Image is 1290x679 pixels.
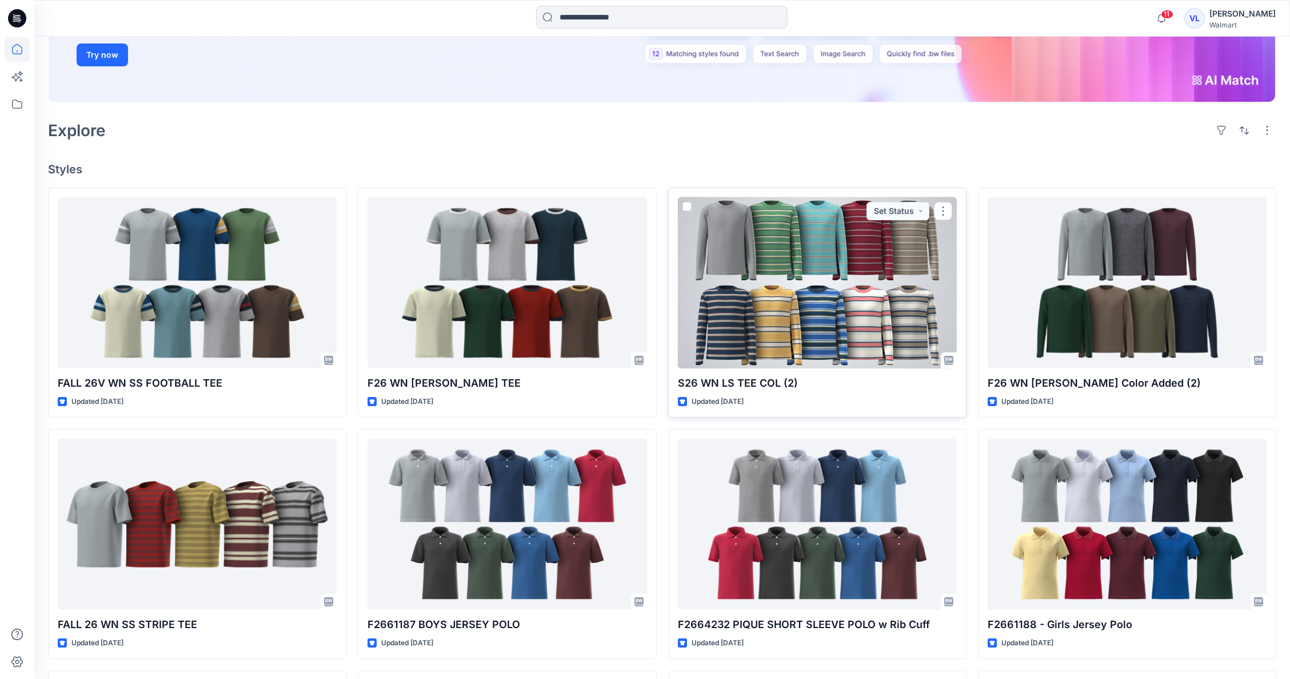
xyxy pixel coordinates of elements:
a: F2661188 - Girls Jersey Polo [988,439,1267,610]
a: FALL 26 WN SS STRIPE TEE [58,439,337,610]
p: F2661188 - Girls Jersey Polo [988,617,1267,633]
p: FALL 26V WN SS FOOTBALL TEE [58,375,337,391]
span: 11 [1161,10,1173,19]
a: F26 WN SS RINGER TEE [368,197,646,368]
p: Updated [DATE] [381,637,433,649]
p: F2661187 BOYS JERSEY POLO [368,617,646,633]
a: S26 WN LS TEE COL (2) [678,197,957,368]
a: FALL 26V WN SS FOOTBALL TEE [58,197,337,368]
p: S26 WN LS TEE COL (2) [678,375,957,391]
p: FALL 26 WN SS STRIPE TEE [58,617,337,633]
h4: Styles [48,162,1276,176]
div: VL [1184,8,1205,29]
p: F2664232 PIQUE SHORT SLEEVE POLO w Rib Cuff [678,617,957,633]
p: F26 WN [PERSON_NAME] Color Added (2) [988,375,1267,391]
p: Updated [DATE] [1001,637,1053,649]
button: Try now [77,43,128,66]
h2: Explore [48,121,106,140]
p: Updated [DATE] [71,396,123,408]
a: F2664232 PIQUE SHORT SLEEVE POLO w Rib Cuff [678,439,957,610]
p: F26 WN [PERSON_NAME] TEE [368,375,646,391]
p: Updated [DATE] [692,637,744,649]
div: [PERSON_NAME] [1209,7,1276,21]
p: Updated [DATE] [71,637,123,649]
p: Updated [DATE] [1001,396,1053,408]
p: Updated [DATE] [692,396,744,408]
a: F26 WN LS HENLEY Color Added (2) [988,197,1267,368]
div: Walmart [1209,21,1276,29]
p: Updated [DATE] [381,396,433,408]
a: F2661187 BOYS JERSEY POLO [368,439,646,610]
